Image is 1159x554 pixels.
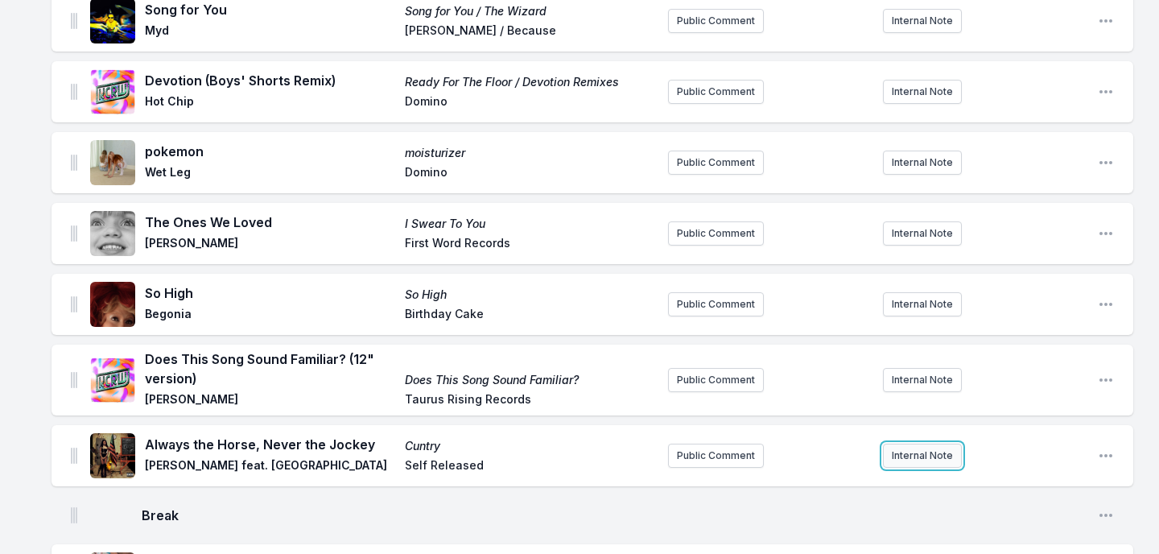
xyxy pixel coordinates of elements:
span: Break [142,506,1085,525]
button: Open playlist item options [1098,448,1114,464]
button: Internal Note [883,221,962,246]
button: Internal Note [883,292,962,316]
button: Open playlist item options [1098,296,1114,312]
button: Open playlist item options [1098,225,1114,242]
button: Public Comment [668,444,764,468]
img: Drag Handle [71,84,77,100]
span: Does This Song Sound Familiar? (12" version) [145,349,395,388]
img: Drag Handle [71,448,77,464]
button: Public Comment [668,368,764,392]
img: Drag Handle [71,372,77,388]
img: Drag Handle [71,13,77,29]
span: Song for You / The Wizard [405,3,655,19]
button: Public Comment [668,151,764,175]
img: Does This Song Sound Familiar? [90,358,135,403]
img: So High [90,282,135,327]
span: [PERSON_NAME] [145,235,395,254]
button: Internal Note [883,9,962,33]
button: Internal Note [883,444,962,468]
button: Open playlist item options [1098,13,1114,29]
img: moisturizer [90,140,135,185]
span: Ready For The Floor / Devotion Remixes [405,74,655,90]
span: Myd [145,23,395,42]
span: First Word Records [405,235,655,254]
button: Internal Note [883,80,962,104]
span: Taurus Rising Records [405,391,655,411]
span: Wet Leg [145,164,395,184]
span: Does This Song Sound Familiar? [405,372,655,388]
span: [PERSON_NAME] feat. [GEOGRAPHIC_DATA] [145,457,395,477]
span: I Swear To You [405,216,655,232]
span: So High [145,283,395,303]
button: Open playlist item options [1098,372,1114,388]
img: Drag Handle [71,296,77,312]
span: Begonia [145,306,395,325]
span: So High [405,287,655,303]
span: Birthday Cake [405,306,655,325]
button: Internal Note [883,151,962,175]
button: Internal Note [883,368,962,392]
img: Drag Handle [71,225,77,242]
button: Open playlist item options [1098,84,1114,100]
img: Cuntry [90,433,135,478]
span: Always the Horse, Never the Jockey [145,435,395,454]
button: Open playlist item options [1098,155,1114,171]
span: Self Released [405,457,655,477]
span: Hot Chip [145,93,395,113]
button: Public Comment [668,221,764,246]
span: [PERSON_NAME] / Because [405,23,655,42]
span: pokemon [145,142,395,161]
img: Drag Handle [71,507,77,523]
img: Drag Handle [71,155,77,171]
span: Domino [405,93,655,113]
span: Devotion (Boys' Shorts Remix) [145,71,395,90]
button: Open playlist item options [1098,507,1114,523]
span: The Ones We Loved [145,213,395,232]
button: Public Comment [668,80,764,104]
span: [PERSON_NAME] [145,391,395,411]
span: moisturizer [405,145,655,161]
img: Ready For The Floor / Devotion Remixes [90,69,135,114]
button: Public Comment [668,9,764,33]
img: I Swear To You [90,211,135,256]
button: Public Comment [668,292,764,316]
span: Domino [405,164,655,184]
span: Cuntry [405,438,655,454]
